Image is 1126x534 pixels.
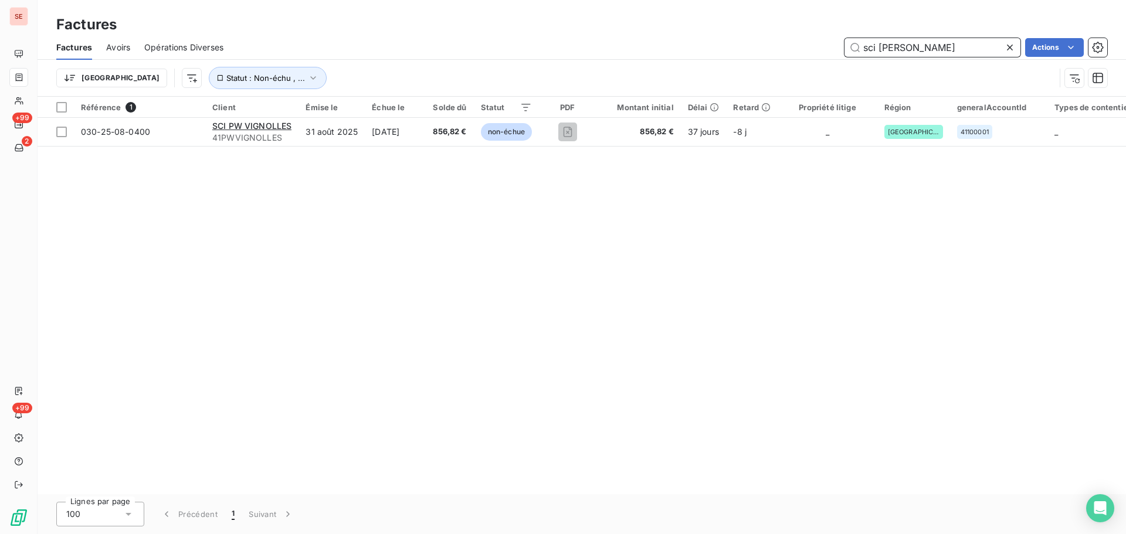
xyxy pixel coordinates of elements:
div: SE [9,7,28,26]
span: 856,82 € [433,126,466,138]
span: 030-25-08-0400 [81,127,150,137]
span: 2 [22,136,32,147]
div: Client [212,103,291,112]
td: [DATE] [365,118,426,146]
h3: Factures [56,14,117,35]
span: +99 [12,403,32,413]
input: Rechercher [844,38,1020,57]
button: Suivant [242,502,301,526]
span: Opérations Diverses [144,42,223,53]
span: 41PWVIGNOLLES [212,132,291,144]
div: Région [884,103,943,112]
span: 856,82 € [603,126,673,138]
div: Montant initial [603,103,673,112]
span: -8 j [733,127,747,137]
span: Statut : Non-échu , ... [226,73,305,83]
span: Avoirs [106,42,130,53]
div: generalAccountId [957,103,1040,112]
button: Statut : Non-échu , ... [209,67,327,89]
button: Actions [1025,38,1084,57]
div: Propriété litige [785,103,870,112]
span: 1 [232,508,235,520]
button: 1 [225,502,242,526]
div: Retard [733,103,771,112]
div: Open Intercom Messenger [1086,494,1114,522]
span: 100 [66,508,80,520]
div: PDF [546,103,589,112]
div: Solde dû [433,103,466,112]
span: Factures [56,42,92,53]
span: _ [826,127,829,137]
span: non-échue [481,123,532,141]
span: 1 [126,102,136,113]
span: Référence [81,103,121,112]
span: +99 [12,113,32,123]
div: Statut [481,103,532,112]
div: Délai [688,103,720,112]
span: 41100001 [961,128,989,135]
button: [GEOGRAPHIC_DATA] [56,69,167,87]
div: Émise le [306,103,358,112]
span: SCI PW VIGNOLLES [212,121,291,131]
div: Échue le [372,103,419,112]
td: 37 jours [681,118,727,146]
img: Logo LeanPay [9,508,28,527]
td: 31 août 2025 [299,118,365,146]
button: Précédent [154,502,225,526]
span: [GEOGRAPHIC_DATA] [888,128,940,135]
span: _ [1054,127,1058,137]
